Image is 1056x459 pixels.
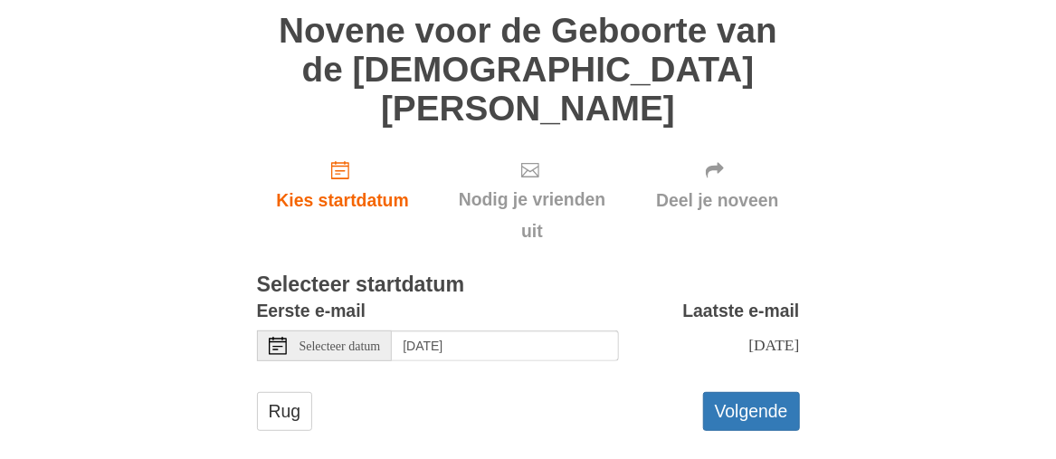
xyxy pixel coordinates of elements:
div: Klik op "Volgende" om eerst uw startdatum te bevestigen. [429,146,636,256]
font: Kies startdatum [276,191,408,211]
div: Klik op "Volgende" om eerst uw startdatum te bevestigen. [635,146,799,256]
font: Novene voor de Geboorte van de [DEMOGRAPHIC_DATA][PERSON_NAME] [279,11,777,127]
a: Kies startdatum [257,146,429,256]
font: Nodig je vrienden uit [459,190,605,241]
font: Selecteer startdatum [257,273,465,296]
font: Selecteer datum [300,339,381,353]
font: Laatste e-mail [682,301,799,320]
font: Volgende [715,402,788,422]
button: Volgende [703,392,800,430]
font: Eerste e-mail [257,301,366,320]
a: Rug [257,392,313,430]
font: [DATE] [748,336,799,354]
font: Deel je noveen [656,191,779,211]
font: Rug [269,402,301,422]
